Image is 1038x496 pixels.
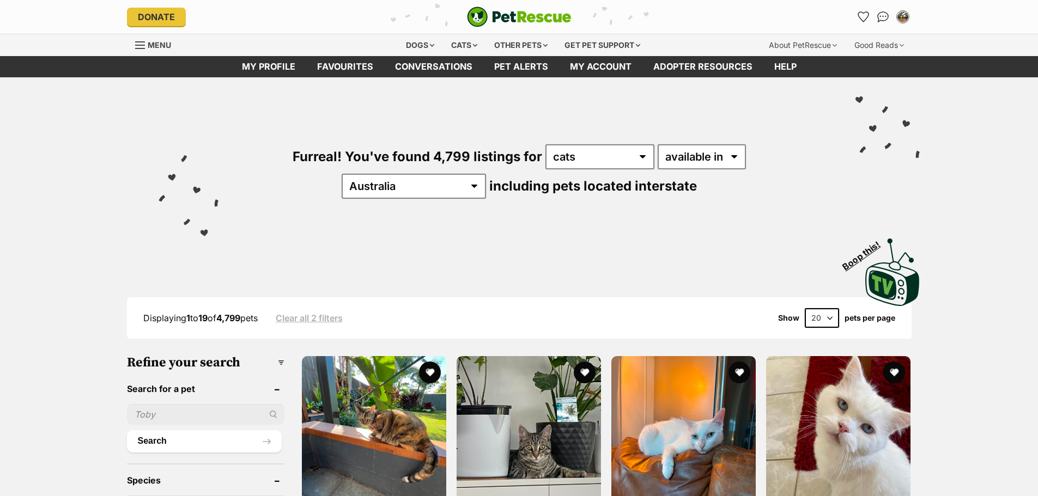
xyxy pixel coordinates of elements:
strong: 4,799 [216,313,240,323]
button: favourite [729,362,750,383]
ul: Account quick links [855,8,912,26]
label: pets per page [845,314,895,322]
span: Show [778,314,799,322]
a: Conversations [875,8,892,26]
a: Boop this! [865,229,920,308]
a: Adopter resources [642,56,763,77]
div: Other pets [487,34,555,56]
a: Favourites [306,56,384,77]
a: Pet alerts [483,56,559,77]
img: chat-41dd97257d64d25036548639549fe6c8038ab92f7586957e7f3b1b290dea8141.svg [877,11,889,22]
div: Get pet support [557,34,648,56]
span: Boop this! [840,232,890,272]
span: Menu [148,40,171,50]
a: PetRescue [467,7,572,27]
strong: 19 [198,313,208,323]
button: My account [894,8,912,26]
a: conversations [384,56,483,77]
button: favourite [574,362,596,383]
button: favourite [419,362,441,383]
h3: Refine your search [127,355,284,370]
img: PetRescue TV logo [865,238,920,306]
span: Displaying to of pets [143,313,258,323]
input: Toby [127,404,284,425]
a: Favourites [855,8,872,26]
div: Cats [444,34,485,56]
strong: 1 [186,313,190,323]
div: Dogs [398,34,442,56]
button: Search [127,430,282,452]
a: Clear all 2 filters [276,313,343,323]
a: My account [559,56,642,77]
a: Menu [135,34,179,54]
div: Good Reads [847,34,912,56]
img: logo-cat-932fe2b9b8326f06289b0f2fb663e598f794de774fb13d1741a6617ecf9a85b4.svg [467,7,572,27]
button: favourite [883,362,905,383]
span: including pets located interstate [489,178,697,194]
header: Species [127,475,284,485]
span: Furreal! You've found 4,799 listings for [293,149,542,164]
img: Ian Sprawson profile pic [897,11,908,22]
div: About PetRescue [761,34,845,56]
a: Donate [127,8,186,26]
header: Search for a pet [127,384,284,394]
a: Help [763,56,808,77]
a: My profile [231,56,306,77]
